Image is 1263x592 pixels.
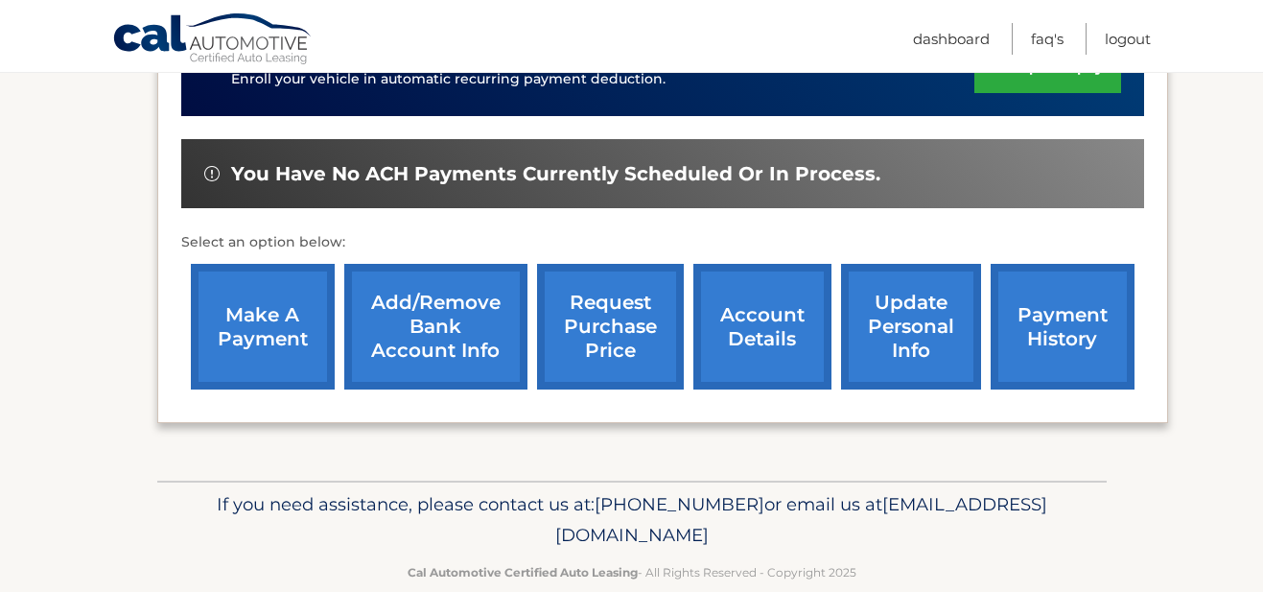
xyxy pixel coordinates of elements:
[991,264,1134,390] a: payment history
[181,231,1144,254] p: Select an option below:
[231,69,975,90] p: Enroll your vehicle in automatic recurring payment deduction.
[1031,23,1064,55] a: FAQ's
[112,12,314,68] a: Cal Automotive
[1105,23,1151,55] a: Logout
[408,565,638,580] strong: Cal Automotive Certified Auto Leasing
[693,264,831,390] a: account details
[913,23,990,55] a: Dashboard
[537,264,684,390] a: request purchase price
[204,166,220,181] img: alert-white.svg
[595,493,764,515] span: [PHONE_NUMBER]
[841,264,981,390] a: update personal info
[555,493,1047,546] span: [EMAIL_ADDRESS][DOMAIN_NAME]
[191,264,335,390] a: make a payment
[231,162,880,186] span: You have no ACH payments currently scheduled or in process.
[170,489,1094,551] p: If you need assistance, please contact us at: or email us at
[344,264,527,390] a: Add/Remove bank account info
[170,562,1094,582] p: - All Rights Reserved - Copyright 2025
